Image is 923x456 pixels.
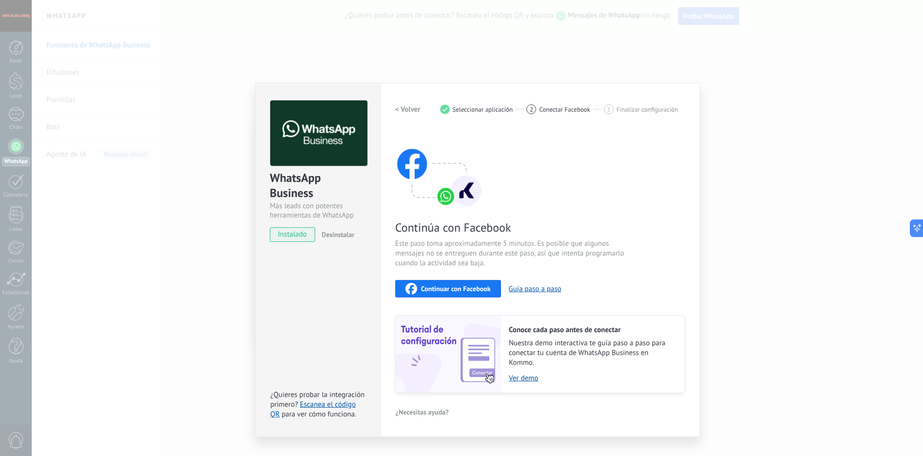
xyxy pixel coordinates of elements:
[395,130,483,208] img: connect with facebook
[395,100,421,118] button: < Volver
[270,170,366,201] div: WhatsApp Business
[270,100,367,166] img: logo_main.png
[395,405,449,419] button: ¿Necesitas ayuda?
[396,409,449,416] span: ¿Necesitas ayuda?
[607,105,610,114] span: 3
[509,284,562,294] button: Guía paso a paso
[395,220,627,235] span: Continúa con Facebook
[421,285,491,292] span: Continuar con Facebook
[509,325,675,335] h2: Conoce cada paso antes de conectar
[321,230,354,239] span: Desinstalar
[395,105,421,114] h2: < Volver
[318,227,354,242] button: Desinstalar
[509,374,675,383] a: Ver demo
[617,106,678,113] span: Finalizar configuración
[270,227,315,242] span: instalado
[539,106,590,113] span: Conectar Facebook
[453,106,513,113] span: Seleccionar aplicación
[270,400,356,419] a: Escanea el código QR
[270,390,365,409] span: ¿Quieres probar la integración primero?
[395,239,627,268] span: Este paso toma aproximadamente 5 minutos. Es posible que algunos mensajes no se entreguen durante...
[509,338,675,368] span: Nuestra demo interactiva te guía paso a paso para conectar tu cuenta de WhatsApp Business en Kommo.
[281,410,356,419] span: para ver cómo funciona.
[395,280,501,297] button: Continuar con Facebook
[270,201,366,220] div: Más leads con potentes herramientas de WhatsApp
[530,105,533,114] span: 2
